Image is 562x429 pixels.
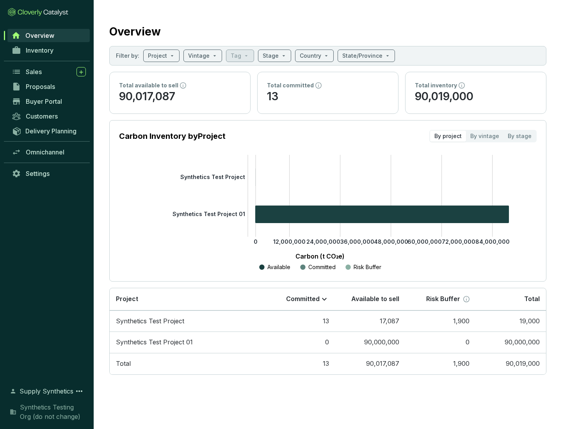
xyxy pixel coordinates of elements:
p: Tag [231,52,241,60]
p: 90,017,087 [119,89,241,104]
tspan: Synthetics Test Project 01 [173,211,245,217]
span: Supply Synthetics [20,386,73,396]
td: 90,017,087 [335,353,405,374]
p: 13 [267,89,389,104]
td: 0 [265,331,335,353]
td: 1,900 [405,310,476,332]
p: Carbon Inventory by Project [119,131,226,142]
span: Customers [26,112,58,120]
td: 90,019,000 [476,353,546,374]
span: Inventory [26,46,53,54]
th: Total [476,288,546,310]
p: Total committed [267,82,314,89]
p: Available [267,263,290,271]
div: By stage [503,131,536,142]
td: Total [110,353,265,374]
p: Risk Buffer [354,263,381,271]
td: 13 [265,353,335,374]
a: Customers [8,110,90,123]
a: Inventory [8,44,90,57]
p: Risk Buffer [426,295,460,303]
tspan: 12,000,000 [273,238,306,245]
tspan: 60,000,000 [407,238,442,245]
tspan: 48,000,000 [374,238,408,245]
span: Synthetics Testing Org (do not change) [20,402,86,421]
th: Project [110,288,265,310]
p: Filter by: [116,52,139,60]
td: 17,087 [335,310,405,332]
span: Omnichannel [26,148,64,156]
td: 19,000 [476,310,546,332]
p: Total inventory [415,82,457,89]
span: Proposals [26,83,55,90]
td: 90,000,000 [476,331,546,353]
a: Omnichannel [8,145,90,159]
tspan: 84,000,000 [475,238,510,245]
span: Overview [25,32,54,39]
tspan: 72,000,000 [442,238,475,245]
div: By vintage [466,131,503,142]
tspan: 0 [254,238,258,245]
td: 90,000,000 [335,331,405,353]
span: Buyer Portal [26,97,62,105]
th: Available to sell [335,288,405,310]
a: Overview [7,29,90,42]
td: Synthetics Test Project 01 [110,331,265,353]
a: Proposals [8,80,90,93]
tspan: 24,000,000 [306,238,340,245]
div: By project [430,131,466,142]
tspan: 36,000,000 [340,238,374,245]
p: Total available to sell [119,82,178,89]
a: Settings [8,167,90,180]
p: Carbon (t CO₂e) [131,252,509,261]
span: Settings [26,170,50,177]
td: 1,900 [405,353,476,374]
p: 90,019,000 [415,89,537,104]
span: Delivery Planning [25,127,76,135]
a: Sales [8,65,90,78]
p: Committed [286,295,320,303]
a: Delivery Planning [8,124,90,137]
p: Committed [308,263,336,271]
td: 13 [265,310,335,332]
tspan: Synthetics Test Project [180,174,245,180]
span: Sales [26,68,42,76]
a: Buyer Portal [8,95,90,108]
td: 0 [405,331,476,353]
td: Synthetics Test Project [110,310,265,332]
h2: Overview [109,23,161,40]
div: segmented control [429,130,537,142]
